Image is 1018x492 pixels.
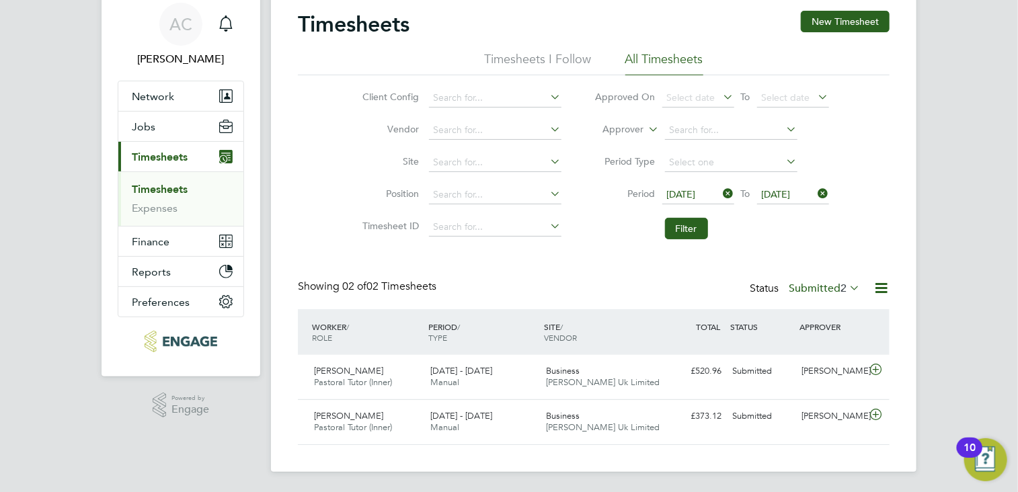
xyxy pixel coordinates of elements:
span: Pastoral Tutor (Inner) [314,376,392,388]
input: Search for... [429,186,561,204]
span: [PERSON_NAME] [314,365,383,376]
span: Preferences [132,296,190,309]
span: [PERSON_NAME] Uk Limited [547,376,660,388]
button: Reports [118,257,243,286]
div: £373.12 [657,405,727,427]
button: Preferences [118,287,243,317]
a: Timesheets [132,183,188,196]
div: STATUS [727,315,797,339]
span: / [346,321,349,332]
span: TYPE [428,332,447,343]
span: Andy Crow [118,51,244,67]
span: Business [547,410,580,421]
span: [DATE] - [DATE] [430,365,492,376]
span: VENDOR [545,332,578,343]
div: WORKER [309,315,425,350]
span: [DATE] - [DATE] [430,410,492,421]
input: Select one [665,153,797,172]
span: Powered by [171,393,209,404]
label: Approver [584,123,644,136]
button: Network [118,81,243,111]
span: Timesheets [132,151,188,163]
a: Go to home page [118,331,244,352]
div: APPROVER [797,315,867,339]
button: Filter [665,218,708,239]
div: [PERSON_NAME] [797,360,867,382]
span: Select date [667,91,715,104]
span: To [737,88,754,106]
span: Engage [171,404,209,415]
span: [PERSON_NAME] Uk Limited [547,421,660,433]
a: AC[PERSON_NAME] [118,3,244,67]
span: Network [132,90,174,103]
input: Search for... [429,218,561,237]
span: Reports [132,265,171,278]
span: Business [547,365,580,376]
input: Search for... [665,121,797,140]
div: SITE [541,315,658,350]
input: Search for... [429,89,561,108]
h2: Timesheets [298,11,409,38]
span: Jobs [132,120,155,133]
label: Timesheet ID [359,220,420,232]
span: 02 Timesheets [342,280,436,293]
span: To [737,185,754,202]
div: Timesheets [118,171,243,226]
input: Search for... [429,153,561,172]
span: Select date [762,91,810,104]
div: Status [750,280,863,298]
div: PERIOD [425,315,541,350]
li: All Timesheets [625,51,703,75]
label: Approved On [595,91,656,103]
img: morganhunt-logo-retina.png [145,331,217,352]
button: Jobs [118,112,243,141]
button: New Timesheet [801,11,890,32]
button: Timesheets [118,142,243,171]
span: 2 [840,282,847,295]
label: Submitted [789,282,860,295]
label: Period [595,188,656,200]
div: £520.96 [657,360,727,382]
span: AC [169,15,192,33]
div: [PERSON_NAME] [797,405,867,427]
span: Pastoral Tutor (Inner) [314,421,392,433]
span: Manual [430,376,459,388]
div: 10 [964,448,976,465]
span: [PERSON_NAME] [314,410,383,421]
button: Finance [118,227,243,256]
span: [DATE] [667,188,696,200]
span: 02 of [342,280,366,293]
span: Finance [132,235,169,248]
div: Submitted [727,405,797,427]
label: Client Config [359,91,420,103]
li: Timesheets I Follow [485,51,592,75]
div: Showing [298,280,439,294]
label: Vendor [359,123,420,135]
label: Period Type [595,155,656,167]
a: Powered byEngage [153,393,210,418]
label: Position [359,188,420,200]
span: / [561,321,563,332]
span: [DATE] [762,188,791,200]
span: Manual [430,421,459,433]
input: Search for... [429,121,561,140]
div: Submitted [727,360,797,382]
button: Open Resource Center, 10 new notifications [964,438,1007,481]
span: TOTAL [696,321,720,332]
span: ROLE [312,332,332,343]
a: Expenses [132,202,178,214]
label: Site [359,155,420,167]
span: / [457,321,460,332]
